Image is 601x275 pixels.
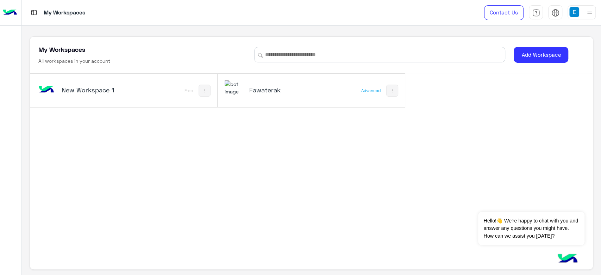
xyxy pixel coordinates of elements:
h6: All workspaces in your account [38,57,110,65]
a: Contact Us [484,5,524,20]
div: Free [184,88,193,93]
img: tab [532,9,540,17]
img: userImage [569,7,579,17]
a: tab [529,5,543,20]
img: tab [30,8,38,17]
span: Hello!👋 We're happy to chat with you and answer any questions you might have. How can we assist y... [478,212,584,245]
h5: New Workspace 1 [62,86,124,94]
img: hulul-logo.png [555,247,580,271]
h5: My Workspaces [38,45,85,54]
img: Logo [3,5,17,20]
img: bot image [37,80,56,99]
img: profile [585,8,594,17]
button: Add Workspace [514,47,568,63]
div: Advanced [361,88,381,93]
p: My Workspaces [44,8,85,18]
h5: Fawaterak [249,86,312,94]
img: 171468393613305 [225,80,244,96]
img: tab [551,9,559,17]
